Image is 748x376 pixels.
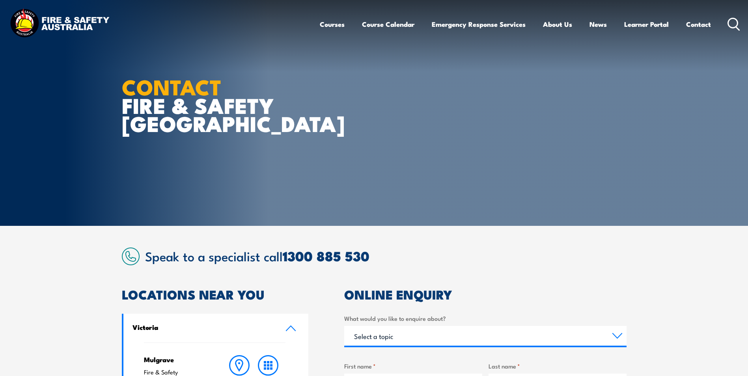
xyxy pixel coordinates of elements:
[344,289,627,300] h2: ONLINE ENQUIRY
[362,14,414,35] a: Course Calendar
[145,249,627,263] h2: Speak to a specialist call
[624,14,669,35] a: Learner Portal
[344,361,482,370] label: First name
[283,245,369,266] a: 1300 885 530
[686,14,711,35] a: Contact
[123,314,309,342] a: Victoria
[320,14,345,35] a: Courses
[132,323,274,331] h4: Victoria
[543,14,572,35] a: About Us
[344,314,627,323] label: What would you like to enquire about?
[589,14,607,35] a: News
[144,355,210,364] h4: Mulgrave
[122,77,317,132] h1: FIRE & SAFETY [GEOGRAPHIC_DATA]
[122,70,222,102] strong: CONTACT
[432,14,526,35] a: Emergency Response Services
[489,361,627,370] label: Last name
[122,289,309,300] h2: LOCATIONS NEAR YOU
